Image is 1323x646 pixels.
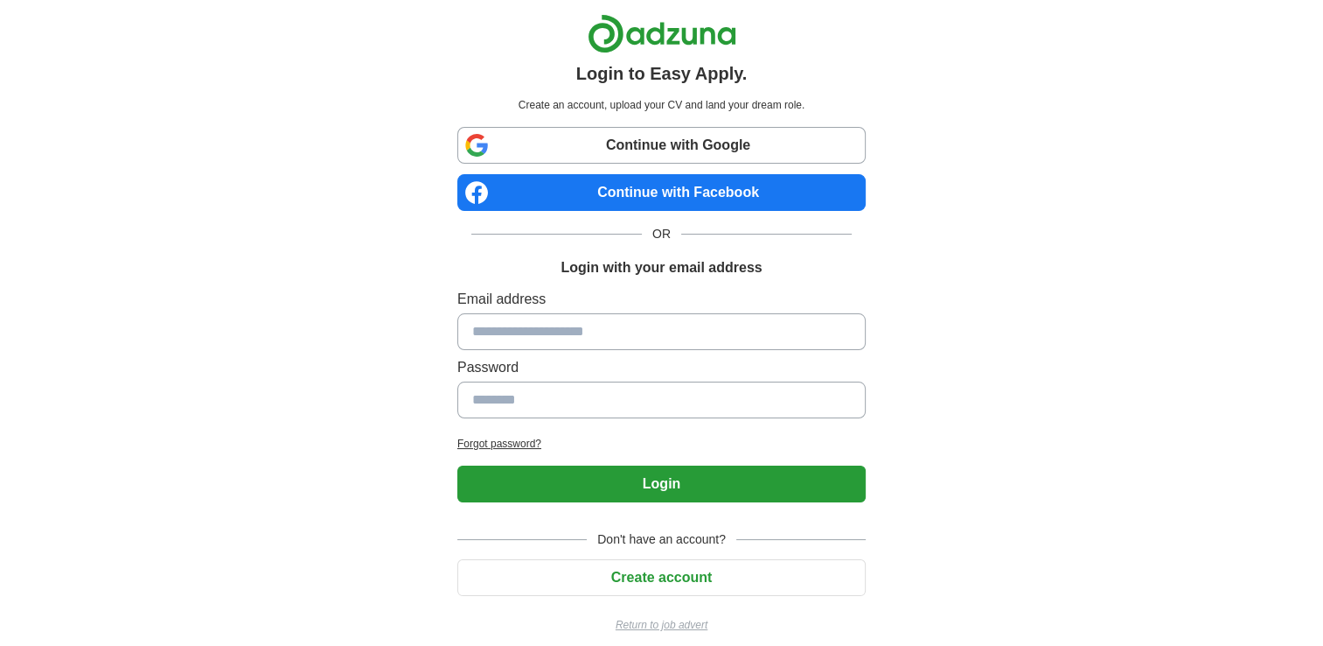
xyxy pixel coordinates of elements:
[457,570,866,585] a: Create account
[561,257,762,278] h1: Login with your email address
[587,530,736,549] span: Don't have an account?
[457,466,866,502] button: Login
[457,436,866,452] a: Forgot password?
[576,60,748,87] h1: Login to Easy Apply.
[457,127,866,164] a: Continue with Google
[461,97,862,113] p: Create an account, upload your CV and land your dream role.
[457,559,866,596] button: Create account
[457,357,866,378] label: Password
[457,289,866,310] label: Email address
[457,174,866,211] a: Continue with Facebook
[588,14,736,53] img: Adzuna logo
[642,225,681,243] span: OR
[457,617,866,633] a: Return to job advert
